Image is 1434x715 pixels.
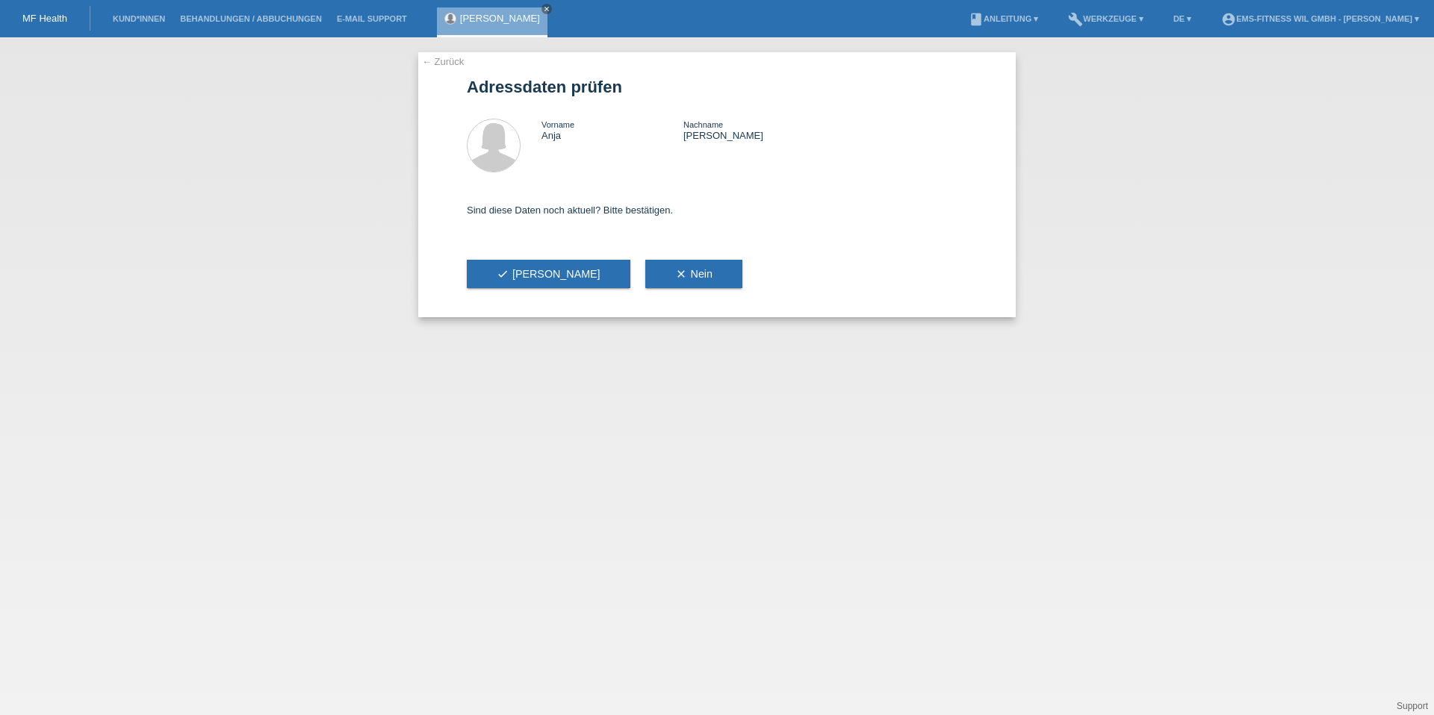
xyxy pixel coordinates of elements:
[1397,701,1428,711] a: Support
[329,14,415,23] a: E-Mail Support
[422,56,464,67] a: ← Zurück
[105,14,173,23] a: Kund*innen
[541,4,552,14] a: close
[1214,14,1427,23] a: account_circleEMS-Fitness Wil GmbH - [PERSON_NAME] ▾
[541,119,683,141] div: Anja
[1166,14,1199,23] a: DE ▾
[961,14,1046,23] a: bookAnleitung ▾
[541,120,574,129] span: Vorname
[460,13,540,24] a: [PERSON_NAME]
[22,13,67,24] a: MF Health
[467,260,630,288] button: check[PERSON_NAME]
[1061,14,1151,23] a: buildWerkzeuge ▾
[173,14,329,23] a: Behandlungen / Abbuchungen
[467,190,967,231] div: Sind diese Daten noch aktuell? Bitte bestätigen.
[467,78,967,96] h1: Adressdaten prüfen
[645,260,742,288] button: clearNein
[969,12,984,27] i: book
[683,119,825,141] div: [PERSON_NAME]
[683,120,723,129] span: Nachname
[675,268,713,280] span: Nein
[497,268,509,280] i: check
[497,268,600,280] span: [PERSON_NAME]
[675,268,687,280] i: clear
[543,5,550,13] i: close
[1221,12,1236,27] i: account_circle
[1068,12,1083,27] i: build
